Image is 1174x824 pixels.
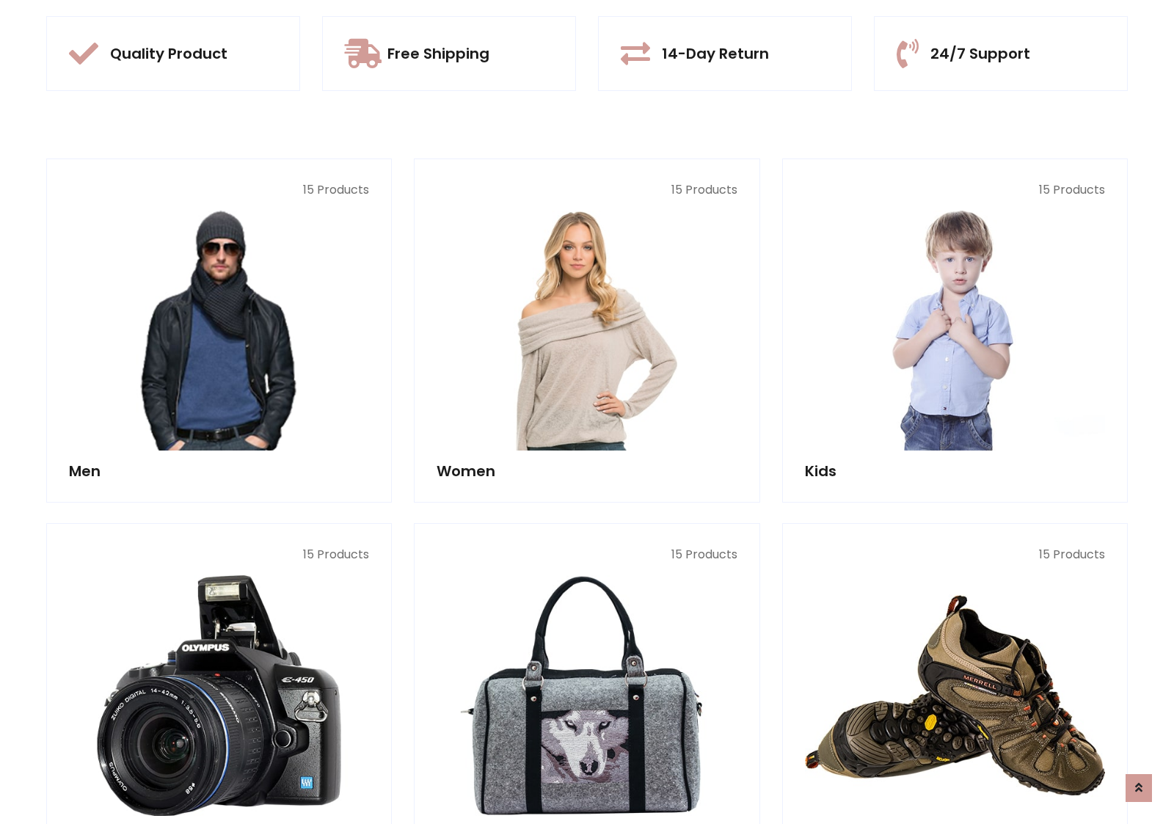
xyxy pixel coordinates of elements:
[662,45,769,62] h5: 14-Day Return
[437,462,737,480] h5: Women
[110,45,227,62] h5: Quality Product
[69,462,369,480] h5: Men
[69,181,369,199] p: 15 Products
[437,546,737,564] p: 15 Products
[69,546,369,564] p: 15 Products
[805,181,1105,199] p: 15 Products
[805,462,1105,480] h5: Kids
[930,45,1030,62] h5: 24/7 Support
[437,181,737,199] p: 15 Products
[387,45,489,62] h5: Free Shipping
[805,546,1105,564] p: 15 Products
